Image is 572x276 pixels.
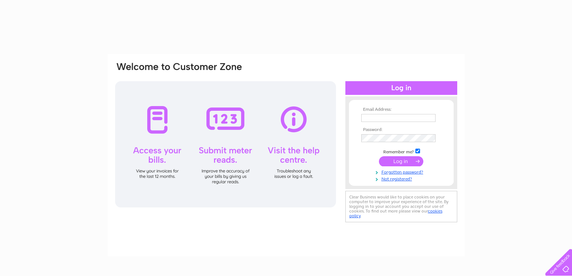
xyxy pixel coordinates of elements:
th: Email Address: [359,107,443,112]
div: Clear Business would like to place cookies on your computer to improve your experience of the sit... [345,191,457,222]
td: Remember me? [359,148,443,155]
input: Submit [379,156,423,166]
a: Forgotten password? [361,168,443,175]
a: cookies policy [349,209,442,218]
a: Not registered? [361,175,443,182]
th: Password: [359,127,443,132]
